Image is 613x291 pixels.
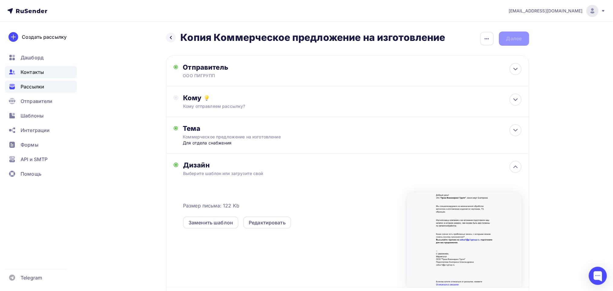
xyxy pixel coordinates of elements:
[22,33,67,41] div: Создать рассылку
[183,124,302,133] div: Тема
[21,54,44,61] span: Дашборд
[183,63,314,71] div: Отправитель
[5,110,77,122] a: Шаблоны
[5,81,77,93] a: Рассылки
[5,66,77,78] a: Контакты
[21,141,38,148] span: Формы
[509,5,606,17] a: [EMAIL_ADDRESS][DOMAIN_NAME]
[21,274,42,281] span: Telegram
[183,134,290,140] div: Коммерческое предложение на изготовление
[188,219,233,226] div: Заменить шаблон
[21,112,44,119] span: Шаблоны
[5,51,77,64] a: Дашборд
[249,219,286,226] div: Редактировать
[181,31,445,44] h2: Копия Коммерческое предложение на изготовление
[5,95,77,107] a: Отправители
[183,103,488,109] div: Кому отправляем рассылку?
[21,127,50,134] span: Интеграции
[21,156,48,163] span: API и SMTP
[21,68,44,76] span: Контакты
[183,94,521,102] div: Кому
[509,8,583,14] span: [EMAIL_ADDRESS][DOMAIN_NAME]
[183,170,488,177] div: Выберите шаблон или загрузите свой
[21,170,41,177] span: Помощь
[5,139,77,151] a: Формы
[183,140,302,146] div: Для отдела снабжения
[21,98,53,105] span: Отправители
[183,161,521,169] div: Дизайн
[21,83,44,90] span: Рассылки
[183,73,301,79] div: ООО ПИГРУПП
[183,202,239,209] span: Размер письма: 122 Kb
